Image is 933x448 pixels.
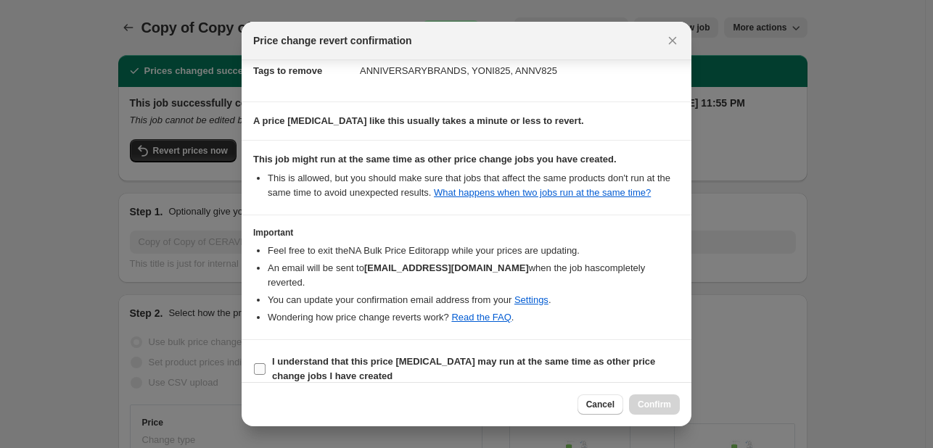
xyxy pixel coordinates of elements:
[253,227,680,238] h3: Important
[578,394,623,415] button: Cancel
[451,312,511,323] a: Read the FAQ
[514,294,548,305] a: Settings
[268,171,680,200] li: This is allowed, but you should make sure that jobs that affect the same products don ' t run at ...
[434,187,651,198] a: What happens when two jobs run at the same time?
[272,356,655,381] b: I understand that this price [MEDICAL_DATA] may run at the same time as other price change jobs I...
[268,293,680,307] li: You can update your confirmation email address from your .
[364,262,529,273] b: [EMAIL_ADDRESS][DOMAIN_NAME]
[662,30,683,51] button: Close
[253,65,322,76] span: Tags to remove
[253,33,412,48] span: Price change revert confirmation
[268,261,680,290] li: An email will be sent to when the job has completely reverted .
[360,51,680,90] dd: ANNIVERSARYBRANDS, YONI825, ANNV825
[253,115,584,126] b: A price [MEDICAL_DATA] like this usually takes a minute or less to revert.
[268,310,680,325] li: Wondering how price change reverts work? .
[253,154,617,165] b: This job might run at the same time as other price change jobs you have created.
[268,244,680,258] li: Feel free to exit the NA Bulk Price Editor app while your prices are updating.
[586,399,615,410] span: Cancel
